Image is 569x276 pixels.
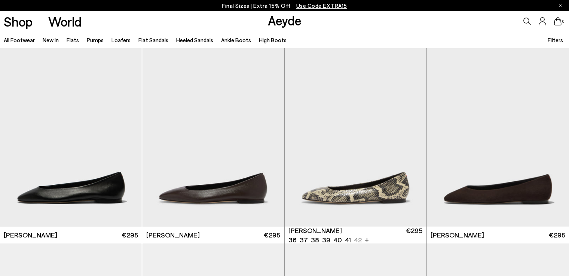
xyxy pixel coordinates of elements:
[4,15,33,28] a: Shop
[43,37,59,43] a: New In
[268,12,302,28] a: Aeyde
[426,48,568,227] img: Ellie Almond-Toe Flats
[427,48,569,227] img: Ellie Suede Almond-Toe Flats
[548,37,563,43] span: Filters
[333,235,342,245] li: 40
[67,37,79,43] a: Flats
[146,230,200,240] span: [PERSON_NAME]
[138,37,168,43] a: Flat Sandals
[288,235,297,245] li: 36
[296,2,347,9] span: Navigate to /collections/ss25-final-sizes
[427,48,569,227] a: 6 / 6 1 / 6 2 / 6 3 / 6 4 / 6 5 / 6 6 / 6 1 / 6 Next slide Previous slide
[345,235,351,245] li: 41
[264,230,280,240] span: €295
[87,37,104,43] a: Pumps
[285,48,426,227] img: Ellie Almond-Toe Flats
[176,37,213,43] a: Heeled Sandals
[285,227,426,243] a: [PERSON_NAME] 36 37 38 39 40 41 42 + €295
[427,48,569,227] div: 1 / 6
[300,235,308,245] li: 37
[322,235,330,245] li: 39
[48,15,82,28] a: World
[365,234,369,245] li: +
[554,17,562,25] a: 0
[288,235,360,245] ul: variant
[4,230,57,240] span: [PERSON_NAME]
[549,230,565,240] span: €295
[122,230,138,240] span: €295
[142,48,284,227] img: Ellie Almond-Toe Flats
[221,37,251,43] a: Ankle Boots
[406,226,422,245] span: €295
[562,19,565,24] span: 0
[259,37,287,43] a: High Boots
[431,230,484,240] span: [PERSON_NAME]
[222,1,347,10] p: Final Sizes | Extra 15% Off
[288,226,342,235] span: [PERSON_NAME]
[111,37,131,43] a: Loafers
[285,48,426,227] div: 1 / 6
[285,48,426,227] a: 6 / 6 1 / 6 2 / 6 3 / 6 4 / 6 5 / 6 6 / 6 1 / 6 Next slide Previous slide
[426,48,568,227] div: 2 / 6
[142,227,284,243] a: [PERSON_NAME] €295
[4,37,35,43] a: All Footwear
[427,227,569,243] a: [PERSON_NAME] €295
[311,235,319,245] li: 38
